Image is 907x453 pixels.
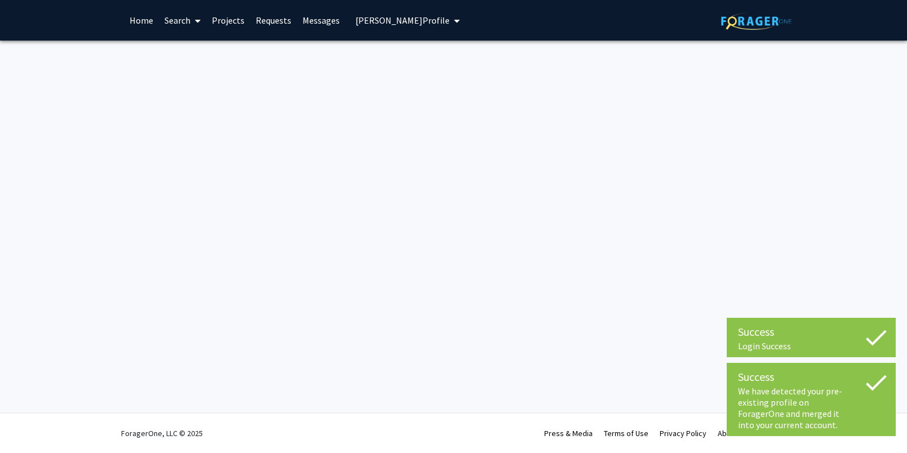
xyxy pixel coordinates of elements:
a: About [718,428,738,438]
div: We have detected your pre-existing profile on ForagerOne and merged it into your current account. [738,385,884,430]
img: ForagerOne Logo [721,12,792,30]
a: Home [124,1,159,40]
div: ForagerOne, LLC © 2025 [121,414,203,453]
a: Search [159,1,206,40]
a: Messages [297,1,345,40]
a: Press & Media [544,428,593,438]
a: Projects [206,1,250,40]
div: Success [738,368,884,385]
a: Privacy Policy [660,428,706,438]
div: Success [738,323,884,340]
span: [PERSON_NAME] Profile [355,15,450,26]
a: Terms of Use [604,428,648,438]
div: Login Success [738,340,884,352]
a: Requests [250,1,297,40]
